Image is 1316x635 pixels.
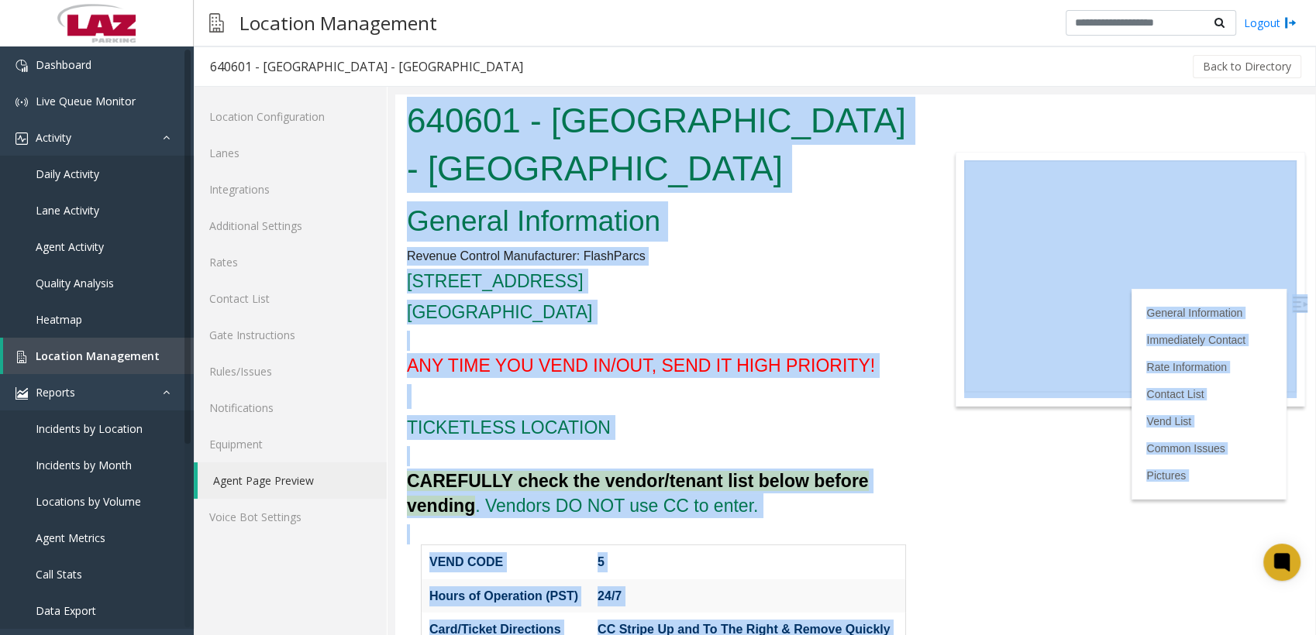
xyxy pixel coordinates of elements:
a: Common Issues [751,348,829,360]
a: Integrations [194,171,387,208]
span: Agent Activity [36,239,104,254]
span: Heatmap [36,312,82,327]
span: Locations by Volume [36,494,141,509]
h4: TICKETLESS LOCATION [12,321,525,345]
h1: 640601 - [GEOGRAPHIC_DATA] - [GEOGRAPHIC_DATA] [12,2,525,98]
strong: CC Stripe Up and To The Right & Remove Quickly [202,528,495,541]
button: Back to Directory [1193,55,1301,78]
img: 'icon' [16,132,28,145]
span: Incidents by Location [36,421,143,436]
a: Location Configuration [194,98,387,135]
a: Additional Settings [194,208,387,244]
span: Reports [36,385,75,400]
a: Rate Information [751,266,832,279]
img: logout [1284,15,1297,31]
a: General Information [751,212,847,225]
a: Immediately Contact [751,239,850,252]
img: Open/Close Sidebar Menu [897,202,912,218]
span: ANY TIME YOU VEND IN/OUT, SEND IT HIGH PRIORITY! [12,261,480,281]
a: Vend List [751,321,796,333]
span: Quality Analysis [36,276,114,290]
span: Incidents by Month [36,458,132,472]
span: 24/7 [202,495,226,508]
h4: [GEOGRAPHIC_DATA] [12,205,525,230]
h4: [STREET_ADDRESS] [12,174,525,199]
a: Contact List [751,293,808,306]
span: Activity [36,130,71,145]
span: Dashboard [36,57,91,72]
a: Contact List [194,280,387,317]
span: Location Management [36,348,160,363]
img: 'icon' [16,387,28,400]
img: pageIcon [209,4,224,42]
span: Daily Activity [36,166,99,181]
span: Live Queue Monitor [36,94,136,108]
h2: General Information [12,107,525,147]
span: Agent Metrics [36,530,105,545]
img: 'icon' [16,60,28,72]
span: Call Stats [36,567,82,582]
a: Rates [194,244,387,280]
a: Gate Instructions [194,317,387,353]
div: 640601 - [GEOGRAPHIC_DATA] - [GEOGRAPHIC_DATA] [210,57,523,77]
a: Equipment [194,426,387,462]
a: Voice Bot Settings [194,499,387,535]
strong: 5 [202,461,209,474]
span: Hours of Operation (PST) [34,495,183,508]
a: Pictures [751,375,791,387]
h3: Location Management [232,4,445,42]
a: Location Management [3,338,194,374]
img: 'icon' [16,351,28,363]
a: Rules/Issues [194,353,387,390]
img: 'icon' [16,96,28,108]
a: Lanes [194,135,387,171]
span: Revenue Control Manufacturer: FlashParcs [12,155,250,168]
a: Logout [1244,15,1297,31]
strong: VEND CODE [34,461,108,474]
h4: . Vendors DO NOT use CC to enter. [12,374,525,424]
a: Notifications [194,390,387,426]
span: Data Export [36,603,96,618]
span: Lane Activity [36,203,99,218]
b: CAREFULLY check the vendor/tenant list below before vending [12,376,474,421]
strong: Card/Ticket Directions [34,528,166,541]
a: Agent Page Preview [198,462,387,499]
